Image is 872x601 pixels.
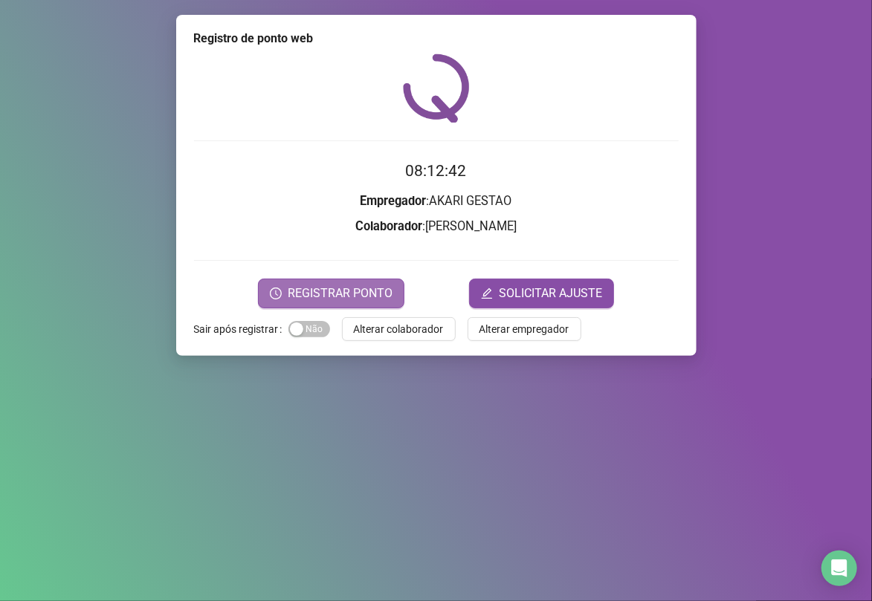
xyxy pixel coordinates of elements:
h3: : [PERSON_NAME] [194,217,679,236]
span: REGISTRAR PONTO [288,285,393,302]
span: Alterar colaborador [354,321,444,337]
time: 08:12:42 [406,162,467,180]
div: Open Intercom Messenger [821,550,857,586]
button: Alterar empregador [468,317,581,341]
div: Registro de ponto web [194,30,679,48]
span: clock-circle [270,287,282,299]
h3: : AKARI GESTAO [194,192,679,211]
label: Sair após registrar [194,317,288,341]
span: Alterar empregador [479,321,569,337]
strong: Empregador [361,194,427,208]
button: Alterar colaborador [342,317,456,341]
img: QRPoint [403,53,470,123]
button: REGISTRAR PONTO [258,279,404,308]
button: editSOLICITAR AJUSTE [469,279,614,308]
strong: Colaborador [355,219,422,233]
span: SOLICITAR AJUSTE [499,285,602,302]
span: edit [481,287,493,299]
